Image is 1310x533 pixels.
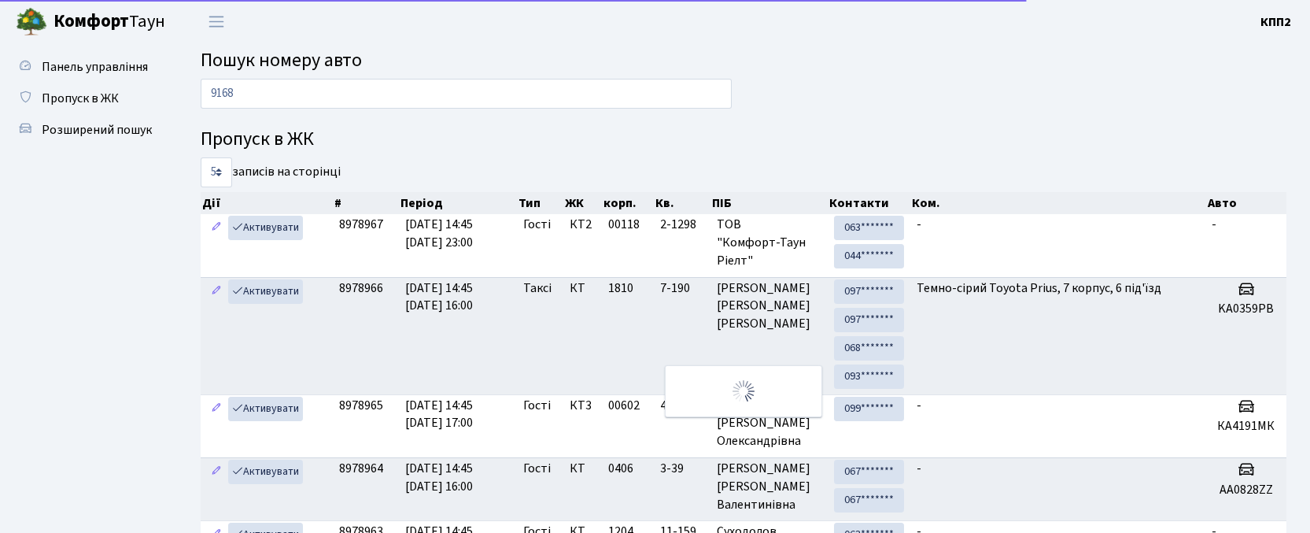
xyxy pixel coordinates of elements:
span: 00118 [608,216,640,233]
span: 8978966 [339,279,383,297]
span: Панель управління [42,58,148,76]
span: Гості [523,216,551,234]
span: 8978967 [339,216,383,233]
h5: АА0828ZZ [1212,483,1280,498]
a: Редагувати [207,216,226,240]
th: ЖК [563,192,602,214]
a: Активувати [228,279,303,304]
th: корп. [602,192,654,214]
a: Активувати [228,216,303,240]
span: 7-190 [660,279,704,298]
b: Комфорт [54,9,129,34]
span: - [917,397,921,414]
span: [DATE] 14:45 [DATE] 17:00 [405,397,473,432]
span: [DATE] 14:45 [DATE] 23:00 [405,216,473,251]
th: Ком. [910,192,1206,214]
input: Пошук [201,79,732,109]
th: # [333,192,400,214]
h4: Пропуск в ЖК [201,128,1286,151]
a: Активувати [228,460,303,484]
th: Кв. [654,192,710,214]
span: ТОВ "Комфорт-Таун Ріелт" [717,216,821,270]
span: 8978964 [339,460,383,477]
select: записів на сторінці [201,157,232,187]
span: Пропуск в ЖК [42,90,119,107]
span: [PERSON_NAME] [PERSON_NAME] [PERSON_NAME] [717,279,821,334]
th: Дії [201,192,333,214]
span: Поддубна [PERSON_NAME] Олександрівна [717,397,821,451]
h5: KA0359PB [1212,302,1280,316]
label: записів на сторінці [201,157,341,187]
span: 4-53 [660,397,704,415]
a: Активувати [228,397,303,421]
button: Переключити навігацію [197,9,236,35]
span: 0406 [608,460,633,477]
span: Таксі [523,279,552,298]
th: Авто [1206,192,1287,214]
a: Редагувати [207,460,226,484]
a: КПП2 [1260,13,1291,31]
span: 8978965 [339,397,383,414]
th: Тип [517,192,564,214]
img: Обробка... [731,379,756,404]
a: Розширений пошук [8,114,165,146]
span: Пошук номеру авто [201,46,362,74]
span: - [917,216,921,233]
span: Гості [523,460,551,478]
span: Темно-сірий Toyota Prius, 7 корпус, 6 під'їзд [917,279,1161,297]
span: [PERSON_NAME] [PERSON_NAME] Валентинівна [717,460,821,514]
span: - [917,460,921,477]
span: 2-1298 [660,216,704,234]
span: КТ [570,279,596,298]
a: Пропуск в ЖК [8,83,165,114]
span: КТ [570,460,596,478]
span: - [1212,216,1216,233]
h5: КА4191МК [1212,419,1280,434]
span: [DATE] 14:45 [DATE] 16:00 [405,460,473,495]
a: Редагувати [207,397,226,421]
span: КТ2 [570,216,596,234]
span: 00602 [608,397,640,414]
a: Панель управління [8,51,165,83]
th: Період [399,192,517,214]
th: Контакти [828,192,910,214]
span: 1810 [608,279,633,297]
span: 3-39 [660,460,704,478]
span: Гості [523,397,551,415]
span: Таун [54,9,165,35]
img: logo.png [16,6,47,38]
span: [DATE] 14:45 [DATE] 16:00 [405,279,473,315]
span: Розширений пошук [42,121,152,139]
a: Редагувати [207,279,226,304]
th: ПІБ [710,192,828,214]
span: КТ3 [570,397,596,415]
